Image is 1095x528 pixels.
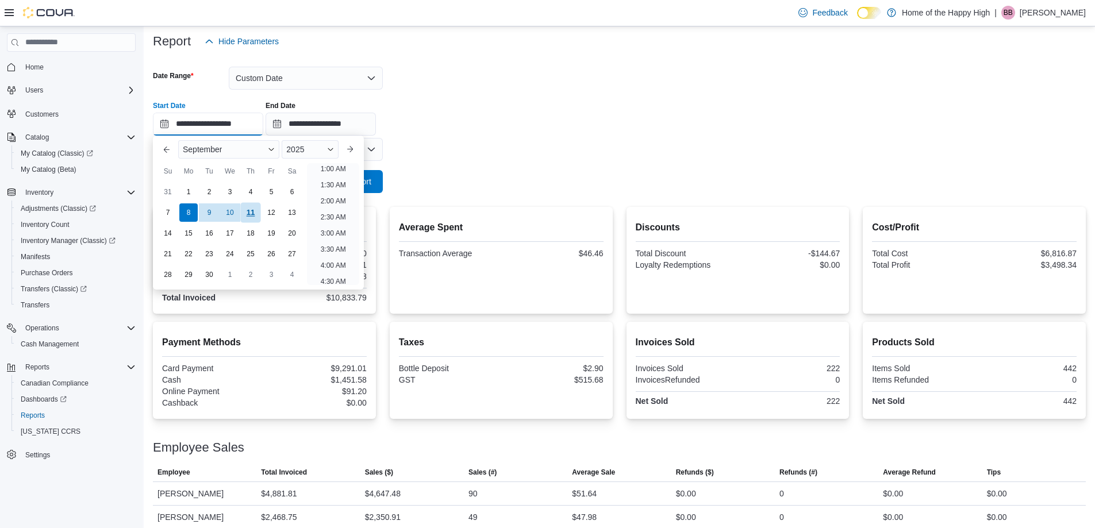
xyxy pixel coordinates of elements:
div: 90 [468,487,478,500]
div: Total Profit [872,260,972,269]
img: Cova [23,7,75,18]
button: Catalog [21,130,53,144]
span: My Catalog (Classic) [21,149,93,158]
h2: Average Spent [399,221,604,234]
button: Purchase Orders [11,265,140,281]
span: Home [25,63,44,72]
div: $4,881.81 [261,487,297,500]
span: Dashboards [21,395,67,404]
span: Catalog [25,133,49,142]
div: day-24 [221,245,239,263]
div: day-30 [200,265,218,284]
div: Button. Open the month selector. September is currently selected. [178,140,279,159]
a: Reports [16,408,49,422]
div: $0.00 [740,260,840,269]
a: Transfers (Classic) [11,281,140,297]
button: Operations [21,321,64,335]
div: 49 [468,510,478,524]
div: $0.00 [987,487,1007,500]
span: Hide Parameters [218,36,279,47]
span: Cash Management [16,337,136,351]
div: day-13 [283,203,301,222]
button: Previous Month [157,140,176,159]
button: Hide Parameters [200,30,283,53]
div: $0.00 [676,487,696,500]
div: day-31 [159,183,177,201]
a: Inventory Manager (Classic) [11,233,140,249]
button: Manifests [11,249,140,265]
span: Settings [21,448,136,462]
span: Purchase Orders [21,268,73,278]
span: My Catalog (Beta) [16,163,136,176]
strong: Net Sold [636,396,668,406]
button: Next month [341,140,359,159]
span: Inventory Manager (Classic) [16,234,136,248]
div: day-20 [283,224,301,242]
span: Dashboards [16,392,136,406]
button: Inventory [2,184,140,201]
span: Dark Mode [857,19,858,20]
h2: Invoices Sold [636,336,840,349]
span: Home [21,60,136,74]
div: $46.46 [504,249,604,258]
div: day-15 [179,224,198,242]
button: Reports [21,360,54,374]
p: [PERSON_NAME] [1020,6,1086,20]
span: [US_STATE] CCRS [21,427,80,436]
div: We [221,162,239,180]
div: $51.64 [572,487,597,500]
div: $4,647.48 [365,487,401,500]
a: My Catalog (Beta) [16,163,81,176]
strong: Net Sold [872,396,905,406]
span: Transfers [16,298,136,312]
li: 3:30 AM [316,242,351,256]
li: 1:00 AM [316,162,351,176]
h2: Cost/Profit [872,221,1077,234]
a: Home [21,60,48,74]
span: Average Refund [883,468,936,477]
a: Dashboards [11,391,140,407]
span: Sales ($) [365,468,393,477]
a: [US_STATE] CCRS [16,425,85,438]
span: My Catalog (Beta) [21,165,76,174]
div: day-8 [179,203,198,222]
span: Refunds ($) [676,468,714,477]
div: $91.20 [267,387,367,396]
span: Users [25,86,43,95]
div: GST [399,375,499,384]
div: day-27 [283,245,301,263]
li: 4:00 AM [316,259,351,272]
div: Cash [162,375,262,384]
a: Feedback [794,1,852,24]
button: [US_STATE] CCRS [11,423,140,440]
h2: Taxes [399,336,604,349]
a: Customers [21,107,63,121]
span: Purchase Orders [16,266,136,280]
div: Invoices Sold [636,364,736,373]
div: $9,291.01 [267,364,367,373]
div: September, 2025 [157,182,302,285]
button: Transfers [11,297,140,313]
span: My Catalog (Classic) [16,147,136,160]
span: Canadian Compliance [21,379,89,388]
div: day-28 [159,265,177,284]
span: Transfers [21,300,49,310]
div: Brianna Burton [1001,6,1015,20]
div: $0.00 [883,487,903,500]
span: Inventory Count [16,218,136,232]
div: Mo [179,162,198,180]
div: Sa [283,162,301,180]
button: Custom Date [229,67,383,90]
div: $6,816.87 [977,249,1077,258]
button: Users [2,82,140,98]
li: 2:00 AM [316,194,351,208]
button: Operations [2,320,140,336]
div: day-18 [241,224,260,242]
div: day-19 [262,224,281,242]
a: Transfers [16,298,54,312]
label: Date Range [153,71,194,80]
div: $2.90 [504,364,604,373]
span: BB [1004,6,1013,20]
button: Inventory [21,186,58,199]
div: day-3 [262,265,281,284]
